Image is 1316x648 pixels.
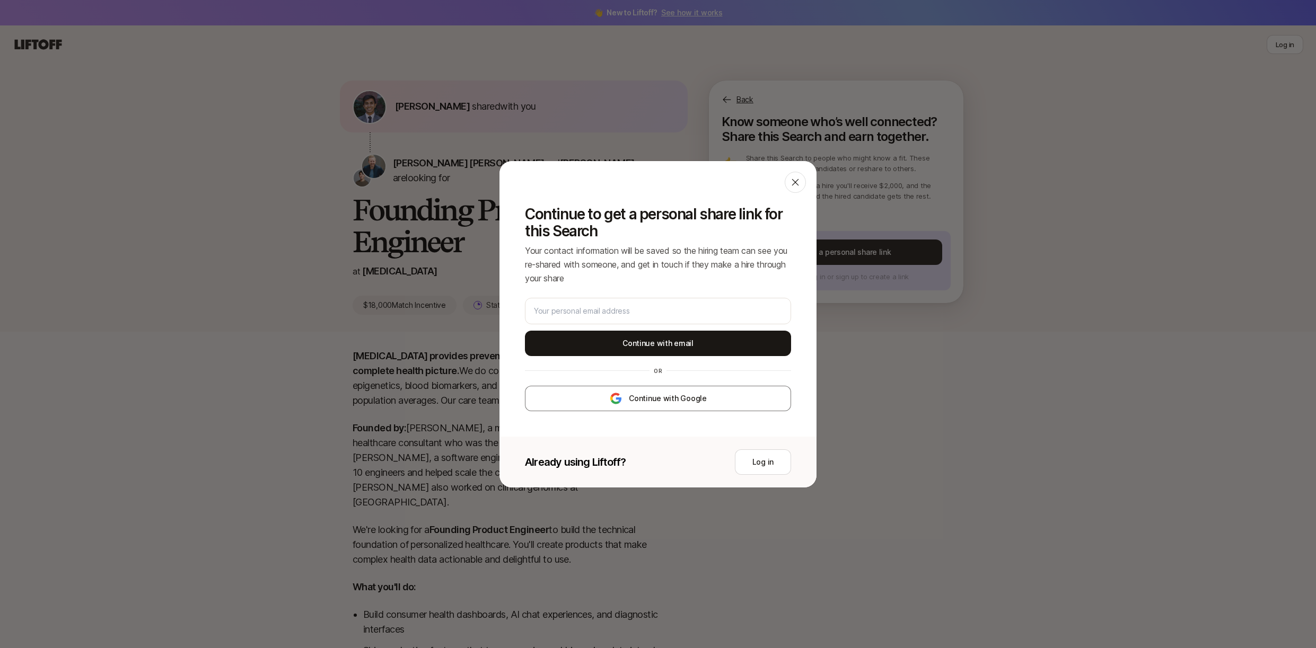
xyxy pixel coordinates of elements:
[534,305,782,317] input: Your personal email address
[650,367,666,375] div: or
[525,455,626,469] p: Already using Liftoff?
[525,331,791,356] button: Continue with email
[735,449,791,475] button: Log in
[525,206,791,239] p: Continue to get a personal share link for this Search
[609,392,622,405] img: google-logo
[525,244,791,285] p: Your contact information will be saved so the hiring team can see you re-shared with someone, and...
[525,386,791,411] button: Continue with Google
